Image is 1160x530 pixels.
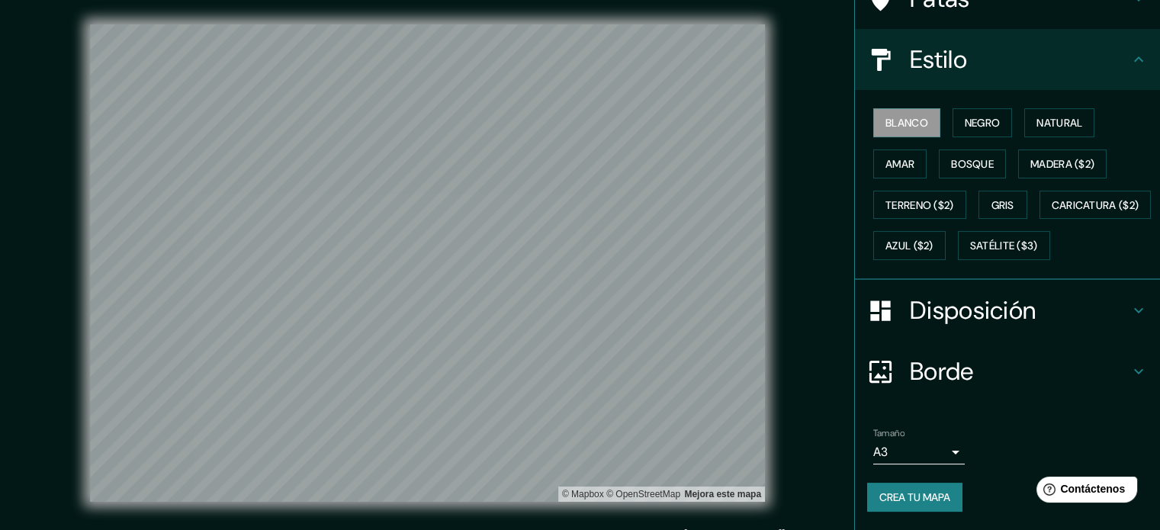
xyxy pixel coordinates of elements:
[951,157,994,171] font: Bosque
[855,280,1160,341] div: Disposición
[1052,198,1139,212] font: Caricatura ($2)
[867,483,962,512] button: Crea tu mapa
[562,489,604,499] font: © Mapbox
[910,355,974,387] font: Borde
[606,489,680,499] font: © OpenStreetMap
[885,157,914,171] font: Amar
[873,191,966,220] button: Terreno ($2)
[939,149,1006,178] button: Bosque
[873,108,940,137] button: Blanco
[910,43,967,75] font: Estilo
[885,198,954,212] font: Terreno ($2)
[965,116,1001,130] font: Negro
[1024,471,1143,513] iframe: Lanzador de widgets de ayuda
[1024,108,1094,137] button: Natural
[855,341,1160,402] div: Borde
[879,490,950,504] font: Crea tu mapa
[606,489,680,499] a: Mapa de calles abierto
[885,116,928,130] font: Blanco
[1036,116,1082,130] font: Natural
[1030,157,1094,171] font: Madera ($2)
[562,489,604,499] a: Mapbox
[953,108,1013,137] button: Negro
[684,489,761,499] a: Map feedback
[873,440,965,464] div: A3
[1040,191,1152,220] button: Caricatura ($2)
[958,231,1050,260] button: Satélite ($3)
[1018,149,1107,178] button: Madera ($2)
[855,29,1160,90] div: Estilo
[991,198,1014,212] font: Gris
[873,444,888,460] font: A3
[970,239,1038,253] font: Satélite ($3)
[90,24,765,502] canvas: Mapa
[684,489,761,499] font: Mejora este mapa
[873,231,946,260] button: Azul ($2)
[873,149,927,178] button: Amar
[885,239,933,253] font: Azul ($2)
[910,294,1036,326] font: Disposición
[873,427,905,439] font: Tamaño
[978,191,1027,220] button: Gris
